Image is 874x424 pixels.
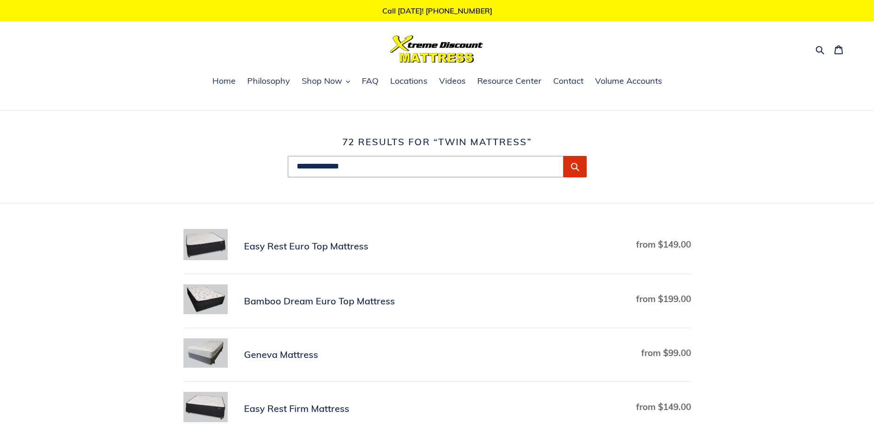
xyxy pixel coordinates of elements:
[563,156,587,177] button: Submit
[297,74,355,88] button: Shop Now
[183,136,691,148] h1: 72 results for “twin mattress”
[477,75,542,87] span: Resource Center
[288,156,563,177] input: Search
[386,74,432,88] a: Locations
[302,75,342,87] span: Shop Now
[434,74,470,88] a: Videos
[595,75,662,87] span: Volume Accounts
[390,75,427,87] span: Locations
[243,74,295,88] a: Philosophy
[357,74,383,88] a: FAQ
[390,35,483,63] img: Xtreme Discount Mattress
[212,75,236,87] span: Home
[553,75,583,87] span: Contact
[362,75,379,87] span: FAQ
[439,75,466,87] span: Videos
[247,75,290,87] span: Philosophy
[183,229,691,264] a: Easy Rest Euro Top Mattress
[590,74,667,88] a: Volume Accounts
[473,74,546,88] a: Resource Center
[549,74,588,88] a: Contact
[208,74,240,88] a: Home
[183,338,691,371] a: Geneva Mattress
[183,284,691,317] a: Bamboo Dream Euro Top Mattress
